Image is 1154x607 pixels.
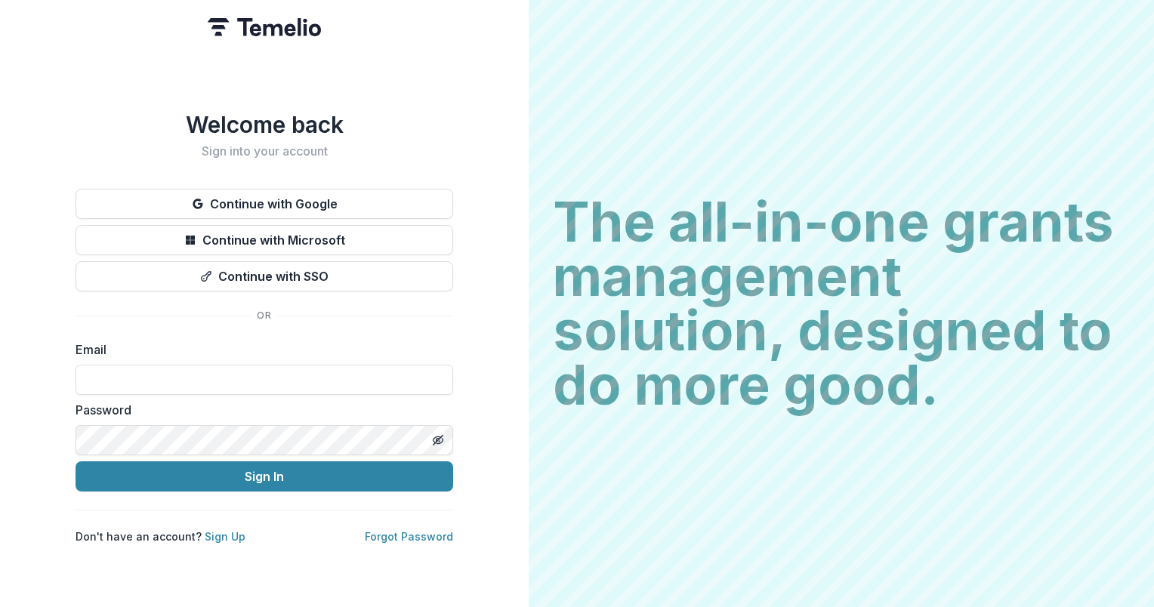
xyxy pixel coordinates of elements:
a: Forgot Password [365,530,453,543]
p: Don't have an account? [76,528,245,544]
button: Continue with SSO [76,261,453,291]
button: Continue with Microsoft [76,225,453,255]
a: Sign Up [205,530,245,543]
h2: Sign into your account [76,144,453,159]
label: Email [76,340,444,359]
h1: Welcome back [76,111,453,138]
img: Temelio [208,18,321,36]
button: Toggle password visibility [426,428,450,452]
button: Continue with Google [76,189,453,219]
label: Password [76,401,444,419]
button: Sign In [76,461,453,491]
